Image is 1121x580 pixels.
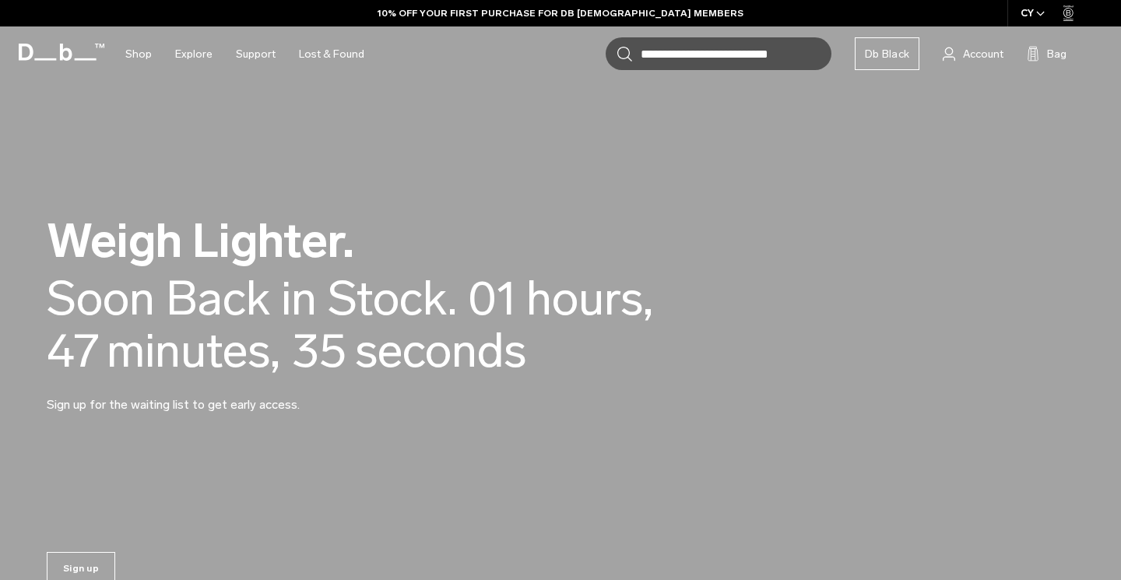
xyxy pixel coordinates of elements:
[855,37,919,70] a: Db Black
[355,325,526,377] span: seconds
[47,217,747,265] h2: Weigh Lighter.
[1047,46,1067,62] span: Bag
[107,325,280,377] span: minutes
[125,26,152,82] a: Shop
[47,377,420,414] p: Sign up for the waiting list to get early access.
[114,26,376,82] nav: Main Navigation
[963,46,1003,62] span: Account
[292,325,347,377] span: 35
[175,26,213,82] a: Explore
[47,325,99,377] span: 47
[943,44,1003,63] a: Account
[469,272,518,325] span: 01
[236,26,276,82] a: Support
[47,272,457,325] div: Soon Back in Stock.
[526,272,653,325] span: hours,
[378,6,743,20] a: 10% OFF YOUR FIRST PURCHASE FOR DB [DEMOGRAPHIC_DATA] MEMBERS
[1027,44,1067,63] button: Bag
[270,322,280,379] span: ,
[299,26,364,82] a: Lost & Found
